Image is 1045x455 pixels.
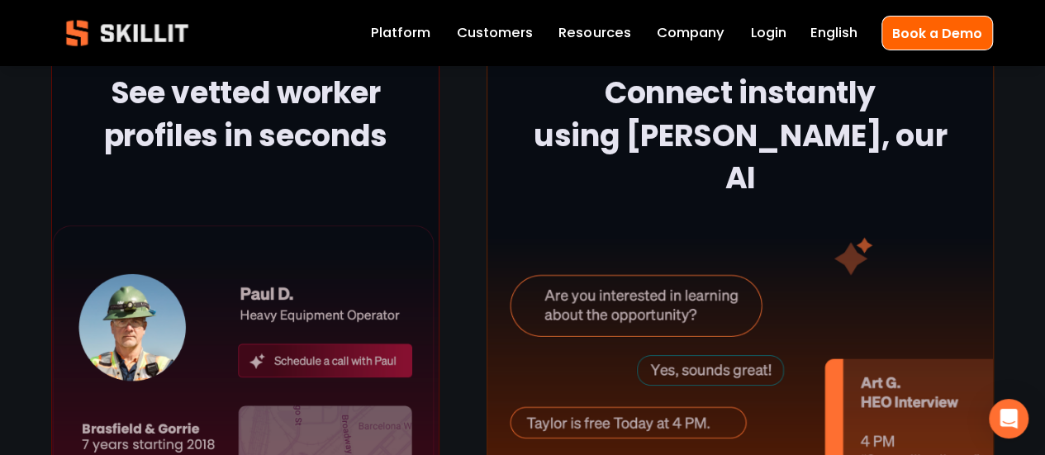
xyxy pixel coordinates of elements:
a: Customers [457,21,533,45]
img: Skillit [52,8,202,58]
a: folder dropdown [558,21,630,45]
div: language picker [810,21,857,45]
span: Resources [558,23,630,44]
a: Book a Demo [881,16,993,50]
div: Open Intercom Messenger [989,399,1028,438]
a: Login [751,21,786,45]
a: Company [657,21,724,45]
span: English [810,23,857,44]
a: Platform [371,21,430,45]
